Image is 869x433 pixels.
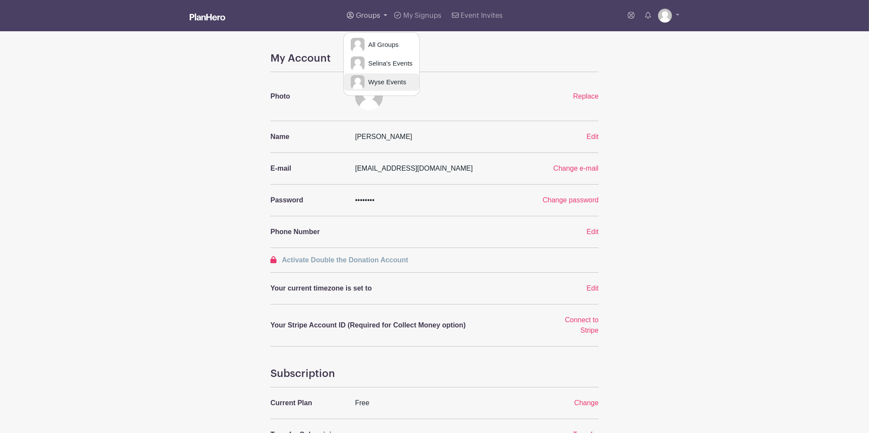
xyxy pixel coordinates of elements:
[461,12,503,19] span: Event Invites
[351,56,365,70] img: default-ce2991bfa6775e67f084385cd625a349d9dcbb7a52a09fb2fda1e96e2d18dcdb.png
[574,399,599,407] a: Change
[270,227,345,237] p: Phone Number
[355,83,383,110] img: default-ce2991bfa6775e67f084385cd625a349d9dcbb7a52a09fb2fda1e96e2d18dcdb.png
[586,133,599,140] a: Edit
[270,398,345,408] p: Current Plan
[270,367,599,380] h4: Subscription
[270,320,542,331] p: Your Stripe Account ID (Required for Collect Money option)
[658,9,672,23] img: default-ce2991bfa6775e67f084385cd625a349d9dcbb7a52a09fb2fda1e96e2d18dcdb.png
[270,283,542,294] p: Your current timezone is set to
[270,132,345,142] p: Name
[355,196,375,204] span: ••••••••
[351,38,365,52] img: default-ce2991bfa6775e67f084385cd625a349d9dcbb7a52a09fb2fda1e96e2d18dcdb.png
[573,93,599,100] a: Replace
[365,77,406,87] span: Wyse Events
[282,256,408,264] span: Activate Double the Donation Account
[270,163,345,174] p: E-mail
[344,73,419,91] a: Wyse Events
[543,196,599,204] a: Change password
[270,195,345,205] p: Password
[553,165,599,172] a: Change e-mail
[565,316,599,334] a: Connect to Stripe
[190,13,225,20] img: logo_white-6c42ec7e38ccf1d336a20a19083b03d10ae64f83f12c07503d8b9e83406b4c7d.svg
[351,75,365,89] img: default-ce2991bfa6775e67f084385cd625a349d9dcbb7a52a09fb2fda1e96e2d18dcdb.png
[344,55,419,72] a: Selina's Events
[356,12,380,19] span: Groups
[365,59,412,69] span: Selina's Events
[350,132,547,142] div: [PERSON_NAME]
[270,52,599,65] h4: My Account
[270,91,345,102] p: Photo
[403,12,441,19] span: My Signups
[344,36,419,53] a: All Groups
[586,228,599,235] a: Edit
[586,284,599,292] a: Edit
[350,398,547,408] div: Free
[343,32,420,96] div: Groups
[365,40,398,50] span: All Groups
[350,163,519,174] div: [EMAIL_ADDRESS][DOMAIN_NAME]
